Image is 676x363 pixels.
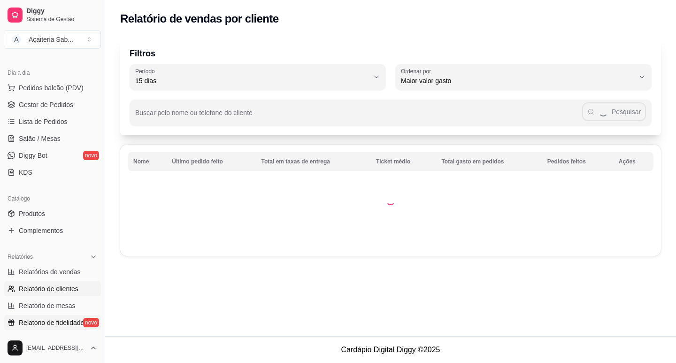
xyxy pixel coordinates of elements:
div: Dia a dia [4,65,101,80]
span: Lista de Pedidos [19,117,68,126]
span: Pedidos balcão (PDV) [19,83,84,93]
a: Relatórios de vendas [4,264,101,279]
span: Sistema de Gestão [26,15,97,23]
a: DiggySistema de Gestão [4,4,101,26]
span: 15 dias [135,76,369,85]
span: Relatórios de vendas [19,267,81,277]
span: A [12,35,21,44]
footer: Cardápio Digital Diggy © 2025 [105,336,676,363]
span: Maior valor gasto [401,76,635,85]
a: Relatório de clientes [4,281,101,296]
span: Relatórios [8,253,33,261]
a: Gestor de Pedidos [4,97,101,112]
a: Lista de Pedidos [4,114,101,129]
p: Filtros [130,47,652,60]
span: Gestor de Pedidos [19,100,73,109]
span: Diggy [26,7,97,15]
span: Diggy Bot [19,151,47,160]
a: Produtos [4,206,101,221]
button: Select a team [4,30,101,49]
button: Ordenar porMaior valor gasto [395,64,652,90]
label: Ordenar por [401,67,434,75]
button: Pedidos balcão (PDV) [4,80,101,95]
span: Relatório de clientes [19,284,78,293]
h2: Relatório de vendas por cliente [120,11,279,26]
div: Açaiteria Sab ... [29,35,73,44]
span: [EMAIL_ADDRESS][DOMAIN_NAME] [26,344,86,352]
a: Diggy Botnovo [4,148,101,163]
a: Relatório de mesas [4,298,101,313]
a: Salão / Mesas [4,131,101,146]
a: KDS [4,165,101,180]
div: Catálogo [4,191,101,206]
button: [EMAIL_ADDRESS][DOMAIN_NAME] [4,337,101,359]
a: Relatório de fidelidadenovo [4,315,101,330]
span: Salão / Mesas [19,134,61,143]
button: Período15 dias [130,64,386,90]
input: Buscar pelo nome ou telefone do cliente [135,112,582,121]
span: Produtos [19,209,45,218]
div: Loading [386,196,395,205]
span: Relatório de fidelidade [19,318,84,327]
span: Complementos [19,226,63,235]
span: Relatório de mesas [19,301,76,310]
span: KDS [19,168,32,177]
label: Período [135,67,158,75]
a: Complementos [4,223,101,238]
